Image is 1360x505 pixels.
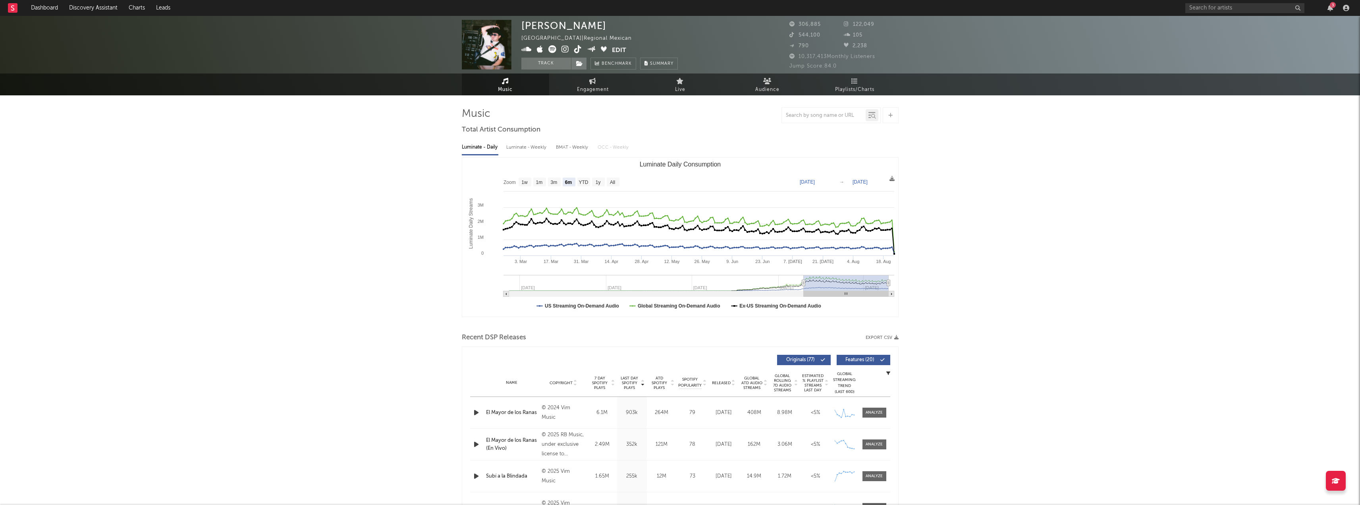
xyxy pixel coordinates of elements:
[678,377,702,389] span: Spotify Popularity
[741,409,768,417] div: 408M
[844,33,862,38] span: 105
[772,373,793,393] span: Global Rolling 7D Audio Streams
[789,33,820,38] span: 544,100
[462,141,498,154] div: Luminate - Daily
[486,409,538,417] a: El Mayor de los Ranas
[589,472,615,480] div: 1.65M
[679,441,706,449] div: 78
[802,472,829,480] div: <5%
[619,472,645,480] div: 255k
[542,467,585,486] div: © 2025 Vim Music
[772,472,798,480] div: 1.72M
[789,43,809,48] span: 790
[521,20,606,31] div: [PERSON_NAME]
[853,179,868,185] text: [DATE]
[839,179,844,185] text: →
[755,85,779,95] span: Audience
[649,472,675,480] div: 12M
[789,64,837,69] span: Jump Score: 84.0
[679,409,706,417] div: 79
[866,335,899,340] button: Export CSV
[595,180,600,185] text: 1y
[590,58,636,70] a: Benchmark
[486,380,538,386] div: Name
[604,259,618,264] text: 14. Apr
[844,22,874,27] span: 122,049
[481,251,483,255] text: 0
[506,141,548,154] div: Luminate - Weekly
[462,74,549,95] a: Music
[602,59,632,69] span: Benchmark
[649,376,670,390] span: ATD Spotify Plays
[710,441,737,449] div: [DATE]
[847,259,859,264] text: 4. Aug
[800,179,815,185] text: [DATE]
[741,376,763,390] span: Global ATD Audio Streams
[649,409,675,417] div: 264M
[837,355,890,365] button: Features(20)
[619,376,640,390] span: Last Day Spotify Plays
[726,259,738,264] text: 9. Jun
[1185,3,1304,13] input: Search for artists
[789,22,821,27] span: 306,885
[833,371,857,395] div: Global Streaming Trend (Last 60D)
[486,437,538,452] a: El Mayor de los Ranas (En Vivo)
[739,303,821,309] text: Ex-US Streaming On-Demand Audio
[589,409,615,417] div: 6.1M
[637,303,720,309] text: Global Streaming On-Demand Audio
[777,355,831,365] button: Originals(77)
[550,381,573,385] span: Copyright
[477,219,483,224] text: 2M
[514,259,527,264] text: 3. Mar
[635,259,648,264] text: 28. Apr
[712,381,731,385] span: Released
[536,180,542,185] text: 1m
[612,45,626,55] button: Edit
[498,85,513,95] span: Music
[675,85,685,95] span: Live
[789,54,875,59] span: 10,317,413 Monthly Listeners
[802,409,829,417] div: <5%
[802,441,829,449] div: <5%
[783,259,802,264] text: 7. [DATE]
[503,180,516,185] text: Zoom
[577,85,609,95] span: Engagement
[462,125,540,135] span: Total Artist Consumption
[521,34,641,43] div: [GEOGRAPHIC_DATA] | Regional Mexican
[619,409,645,417] div: 903k
[462,333,526,342] span: Recent DSP Releases
[741,441,768,449] div: 162M
[589,441,615,449] div: 2.49M
[574,259,589,264] text: 31. Mar
[542,403,585,422] div: © 2024 Vim Music
[835,85,874,95] span: Playlists/Charts
[842,358,878,362] span: Features ( 20 )
[710,409,737,417] div: [DATE]
[545,303,619,309] text: US Streaming On-Demand Audio
[724,74,811,95] a: Audience
[610,180,615,185] text: All
[650,62,673,66] span: Summary
[556,141,590,154] div: BMAT - Weekly
[521,58,571,70] button: Track
[468,198,473,249] text: Luminate Daily Streams
[755,259,770,264] text: 23. Jun
[486,472,538,480] a: Subí a la Blindada
[710,472,737,480] div: [DATE]
[589,376,610,390] span: 7 Day Spotify Plays
[550,180,557,185] text: 3m
[543,259,558,264] text: 17. Mar
[1330,2,1336,8] div: 3
[694,259,710,264] text: 26. May
[811,74,899,95] a: Playlists/Charts
[802,373,824,393] span: Estimated % Playlist Streams Last Day
[782,358,819,362] span: Originals ( 77 )
[477,203,483,207] text: 3M
[1327,5,1333,11] button: 3
[565,180,571,185] text: 6m
[876,259,891,264] text: 18. Aug
[782,112,866,119] input: Search by song name or URL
